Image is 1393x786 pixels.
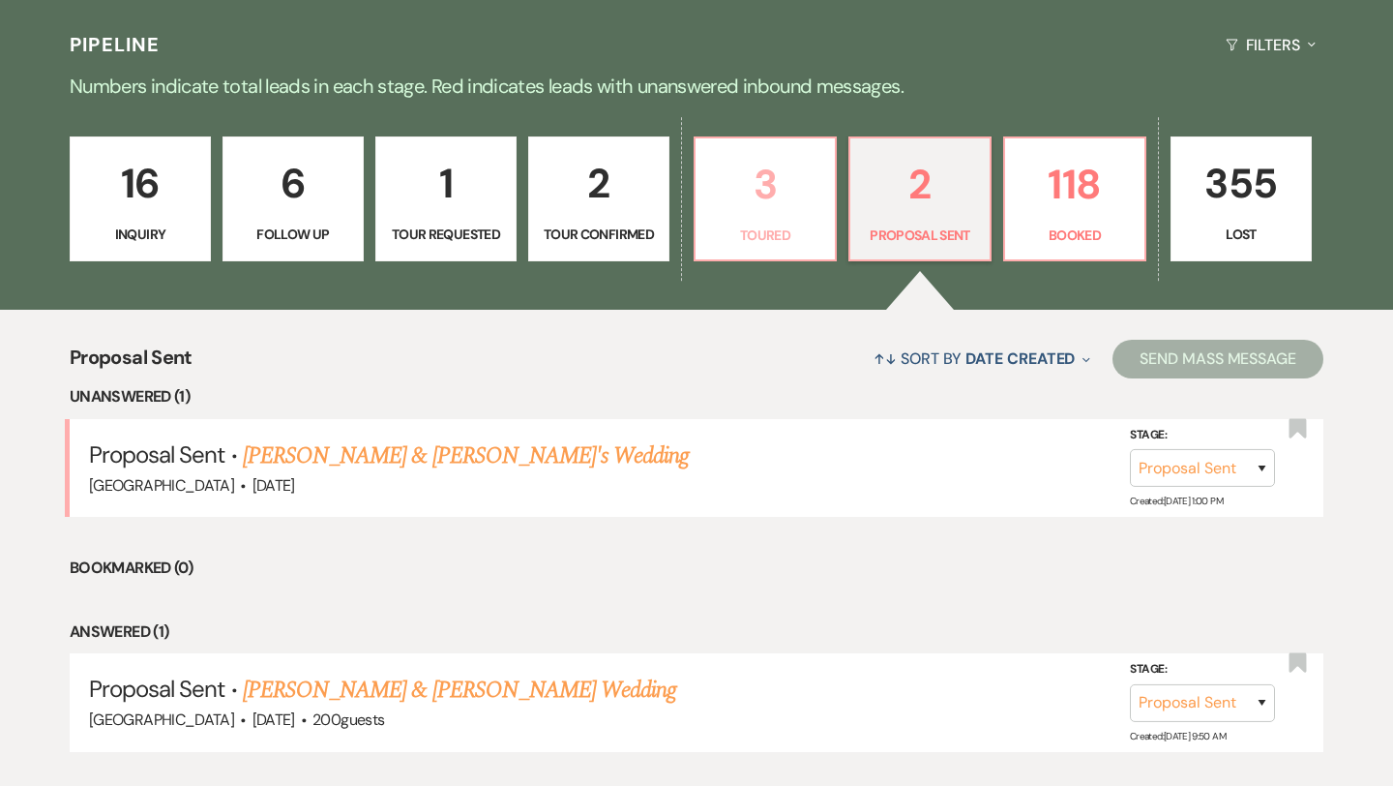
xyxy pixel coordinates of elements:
span: [DATE] [252,475,295,496]
p: 1 [388,151,504,216]
label: Stage: [1130,425,1275,446]
p: Tour Confirmed [541,224,657,245]
span: [GEOGRAPHIC_DATA] [89,710,234,730]
p: Lost [1183,224,1299,245]
span: [DATE] [252,710,295,730]
span: 200 guests [312,710,384,730]
a: 118Booked [1003,136,1146,262]
p: 6 [235,151,351,216]
li: Answered (1) [70,620,1323,645]
p: 2 [541,151,657,216]
span: Proposal Sent [89,439,225,469]
button: Sort By Date Created [866,333,1098,384]
p: Tour Requested [388,224,504,245]
button: Send Mass Message [1112,340,1323,378]
span: Created: [DATE] 9:50 AM [1130,730,1226,742]
p: Inquiry [82,224,198,245]
span: ↑↓ [874,348,897,369]
p: Proposal Sent [862,225,978,246]
p: 16 [82,151,198,216]
span: Proposal Sent [89,674,225,704]
a: 3Toured [694,136,837,262]
label: Stage: [1130,659,1275,680]
li: Unanswered (1) [70,384,1323,409]
p: 2 [862,152,978,217]
span: Proposal Sent [70,343,193,384]
span: Date Created [965,348,1075,369]
p: Toured [707,225,823,246]
button: Filters [1218,19,1323,71]
span: [GEOGRAPHIC_DATA] [89,475,234,496]
p: Follow Up [235,224,351,245]
p: 118 [1017,152,1133,217]
a: 16Inquiry [70,136,211,262]
a: 2Tour Confirmed [528,136,669,262]
span: Created: [DATE] 1:00 PM [1130,495,1223,507]
h3: Pipeline [70,31,161,58]
a: [PERSON_NAME] & [PERSON_NAME]'s Wedding [243,438,690,473]
p: 3 [707,152,823,217]
a: 2Proposal Sent [848,136,992,262]
a: 1Tour Requested [375,136,517,262]
a: [PERSON_NAME] & [PERSON_NAME] Wedding [243,673,676,708]
p: 355 [1183,151,1299,216]
a: 6Follow Up [222,136,364,262]
p: Booked [1017,225,1133,246]
a: 355Lost [1171,136,1312,262]
li: Bookmarked (0) [70,556,1323,581]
